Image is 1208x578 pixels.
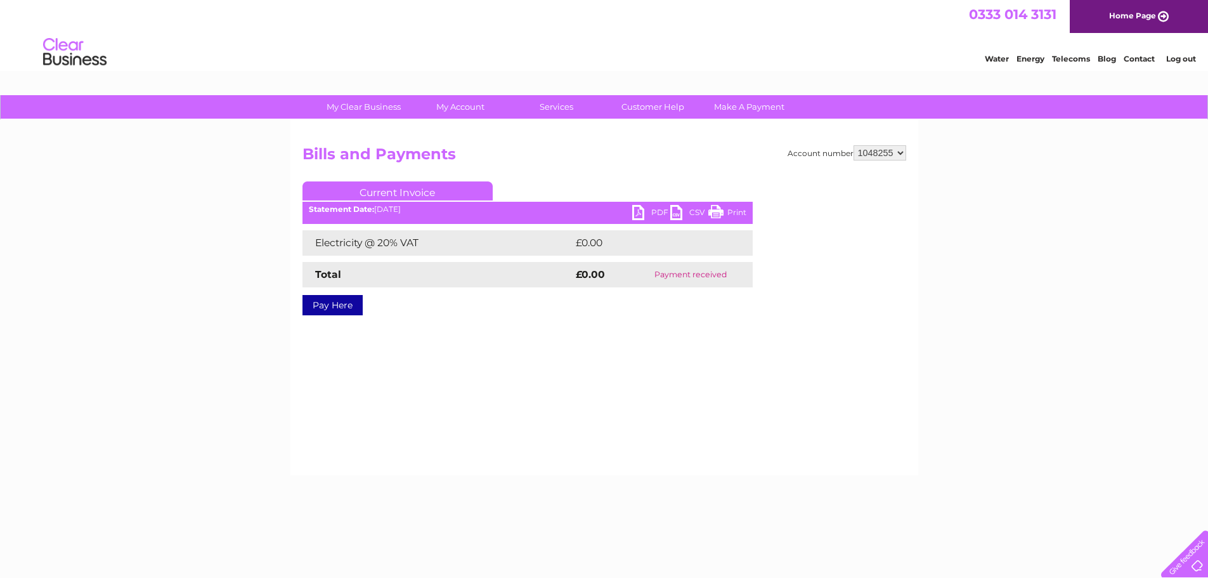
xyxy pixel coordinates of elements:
[708,205,746,223] a: Print
[1052,54,1090,63] a: Telecoms
[573,230,724,256] td: £0.00
[309,204,374,214] b: Statement Date:
[969,6,1056,22] a: 0333 014 3131
[302,181,493,200] a: Current Invoice
[628,262,753,287] td: Payment received
[408,95,512,119] a: My Account
[632,205,670,223] a: PDF
[1098,54,1116,63] a: Blog
[697,95,802,119] a: Make A Payment
[601,95,705,119] a: Customer Help
[576,268,605,280] strong: £0.00
[1016,54,1044,63] a: Energy
[670,205,708,223] a: CSV
[302,230,573,256] td: Electricity @ 20% VAT
[302,295,363,315] a: Pay Here
[302,205,753,214] div: [DATE]
[504,95,609,119] a: Services
[1166,54,1196,63] a: Log out
[788,145,906,161] div: Account number
[315,268,341,280] strong: Total
[302,145,906,169] h2: Bills and Payments
[1124,54,1155,63] a: Contact
[311,95,416,119] a: My Clear Business
[42,33,107,72] img: logo.png
[985,54,1009,63] a: Water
